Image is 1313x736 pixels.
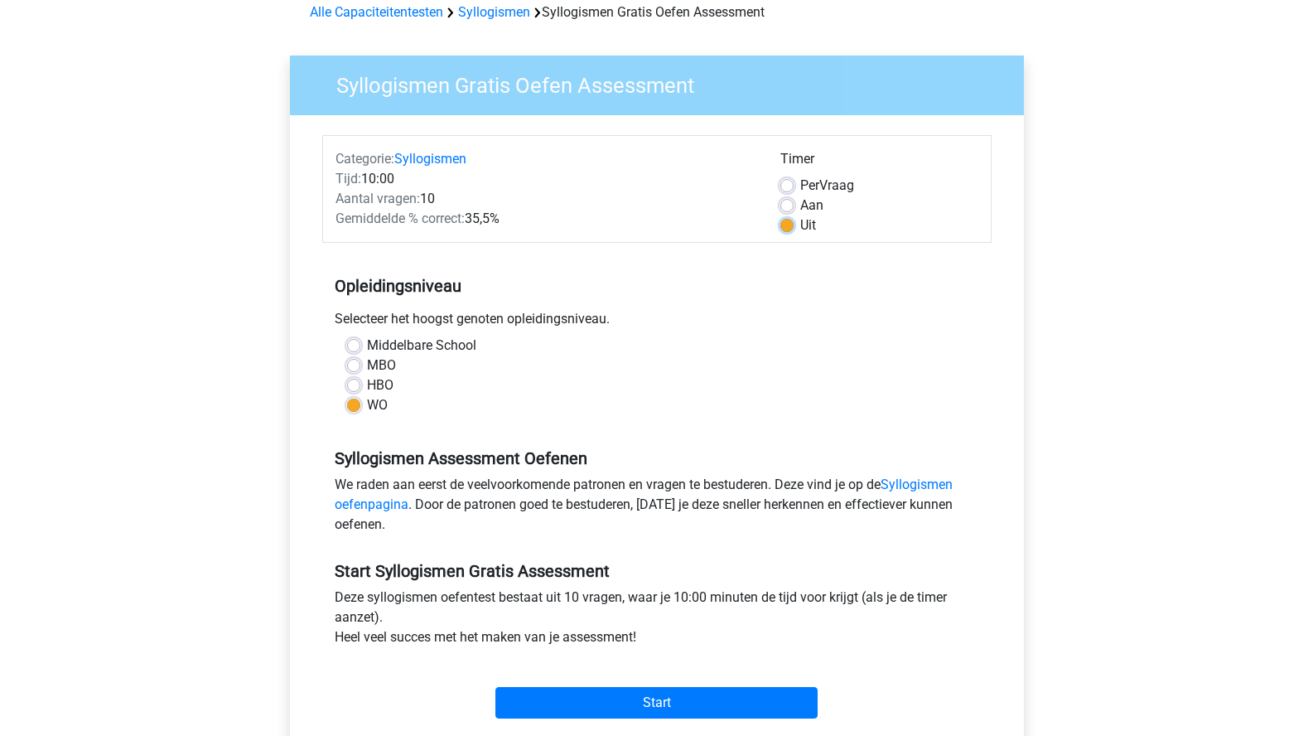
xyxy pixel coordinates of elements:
div: Selecteer het hoogst genoten opleidingsniveau. [322,309,992,336]
h3: Syllogismen Gratis Oefen Assessment [316,66,1011,99]
label: MBO [367,356,396,375]
div: Syllogismen Gratis Oefen Assessment [303,2,1011,22]
span: Aantal vragen: [335,191,420,206]
h5: Syllogismen Assessment Oefenen [335,448,979,468]
span: Per [800,177,819,193]
div: Timer [780,149,978,176]
label: Uit [800,215,816,235]
div: 35,5% [323,209,768,229]
a: Syllogismen [458,4,530,20]
label: Vraag [800,176,854,196]
label: Aan [800,196,823,215]
div: Deze syllogismen oefentest bestaat uit 10 vragen, waar je 10:00 minuten de tijd voor krijgt (als ... [322,588,992,654]
input: Start [495,687,818,719]
span: Gemiddelde % correct: [335,211,465,226]
h5: Opleidingsniveau [335,269,979,303]
span: Tijd: [335,171,361,186]
span: Categorie: [335,151,394,167]
div: We raden aan eerst de veelvoorkomende patronen en vragen te bestuderen. Deze vind je op de . Door... [322,475,992,541]
label: WO [367,395,388,415]
h5: Start Syllogismen Gratis Assessment [335,561,979,581]
a: Alle Capaciteitentesten [310,4,443,20]
label: Middelbare School [367,336,476,356]
label: HBO [367,375,393,395]
a: Syllogismen [394,151,466,167]
div: 10:00 [323,169,768,189]
div: 10 [323,189,768,209]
